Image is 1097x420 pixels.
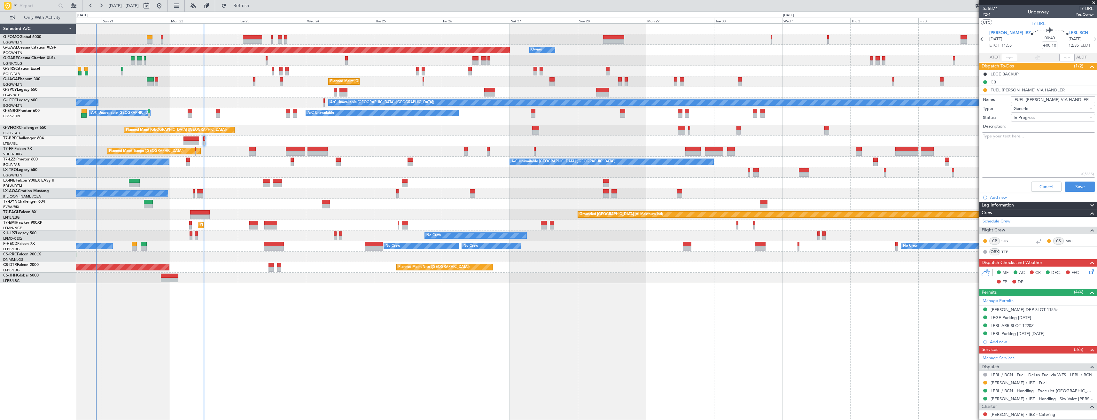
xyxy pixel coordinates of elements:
[1081,171,1094,177] div: (0/255)
[1002,279,1007,285] span: FP
[307,108,334,118] div: A/C Unavailable
[3,179,16,183] span: LX-INB
[3,56,18,60] span: G-GARE
[511,157,615,167] div: A/C Unavailable [GEOGRAPHIC_DATA] ([GEOGRAPHIC_DATA])
[3,109,40,113] a: G-ENRGPraetor 600
[991,71,1019,77] div: LEGE BACKUP
[3,231,16,235] span: 9H-LPZ
[200,220,261,230] div: Planned Maint [GEOGRAPHIC_DATA]
[1014,115,1035,121] span: In Progress
[1031,20,1046,27] span: T7-BRE
[3,109,18,113] span: G-ENRG
[782,18,850,23] div: Wed 1
[982,346,998,354] span: Services
[91,108,172,118] div: A/C Unavailable [GEOGRAPHIC_DATA] (Stansted)
[3,61,22,66] a: EGNR/CEG
[3,189,49,193] a: LX-AOACitation Mustang
[982,289,997,296] span: Permits
[1028,9,1049,15] div: Underway
[983,97,1011,103] label: Name:
[3,152,22,157] a: VHHH/HKG
[385,241,400,251] div: No Crew
[3,189,18,193] span: LX-AOA
[991,323,1034,328] div: LEBL ARR SLOT 1220Z
[903,241,918,251] div: No Crew
[990,54,1000,61] span: ATOT
[7,12,69,23] button: Only With Activity
[983,355,1015,362] a: Manage Services
[398,262,470,272] div: Planned Maint Nice ([GEOGRAPHIC_DATA])
[3,88,17,92] span: G-SPCY
[1031,182,1062,192] button: Cancel
[1069,43,1079,49] span: 12:35
[109,146,183,156] div: Planned Maint Tianjin ([GEOGRAPHIC_DATA])
[3,268,20,273] a: LFPB/LBG
[3,46,18,50] span: G-GAAL
[981,19,992,25] button: UTC
[1074,346,1083,353] span: (3/5)
[3,274,39,277] a: CS-JHHGlobal 6000
[783,13,794,18] div: [DATE]
[989,36,1002,43] span: [DATE]
[989,237,1000,245] div: CP
[991,315,1031,320] div: LEGE Parking [DATE]
[3,126,46,130] a: G-VNORChallenger 650
[1069,30,1088,36] span: LEBL BCN
[1002,270,1008,276] span: MF
[3,126,19,130] span: G-VNOR
[3,131,20,136] a: EGLF/FAB
[982,259,1042,267] span: Dispatch Checks and Weather
[1074,63,1083,69] span: (1/2)
[1076,5,1094,12] span: T7-BRE
[3,82,22,87] a: EGGW/LTN
[3,226,22,230] a: LFMN/NCE
[3,141,18,146] a: LTBA/ISL
[1001,249,1016,255] a: TFE
[983,115,1011,121] label: Status:
[3,114,20,119] a: EGSS/STN
[1019,270,1025,276] span: AC
[3,242,35,246] a: F-HECDFalcon 7X
[3,158,16,161] span: T7-LZZI
[3,221,42,225] a: T7-EMIHawker 900XP
[218,1,257,11] button: Refresh
[982,363,999,371] span: Dispatch
[228,4,255,8] span: Refresh
[3,236,22,241] a: LFMD/CEQ
[1074,289,1083,295] span: (4/4)
[374,18,442,23] div: Thu 25
[991,79,996,85] div: CB
[850,18,918,23] div: Thu 2
[3,278,20,283] a: LFPB/LBG
[918,18,986,23] div: Fri 3
[646,18,714,23] div: Mon 29
[3,46,56,50] a: G-GAALCessna Citation XLS+
[982,63,1014,70] span: Dispatch To-Dos
[3,200,45,204] a: T7-DYNChallenger 604
[3,242,17,246] span: F-HECD
[3,183,22,188] a: EDLW/DTM
[3,158,38,161] a: T7-LZZIPraetor 600
[3,98,17,102] span: G-LEGC
[983,298,1014,304] a: Manage Permits
[3,98,37,102] a: G-LEGCLegacy 600
[17,15,67,20] span: Only With Activity
[989,43,1000,49] span: ETOT
[77,13,88,18] div: [DATE]
[3,136,16,140] span: T7-BRE
[983,5,998,12] span: 536874
[426,231,441,240] div: No Crew
[238,18,306,23] div: Tue 23
[3,40,22,45] a: EGGW/LTN
[330,98,434,107] div: A/C Unavailable [GEOGRAPHIC_DATA] ([GEOGRAPHIC_DATA])
[3,221,16,225] span: T7-EMI
[3,263,39,267] a: CS-DTRFalcon 2000
[982,209,992,217] span: Crew
[982,403,997,410] span: Charter
[983,106,1011,112] label: Type:
[3,56,56,60] a: G-GARECessna Citation XLS+
[3,173,22,178] a: EGGW/LTN
[1035,270,1041,276] span: CR
[983,218,1010,225] a: Schedule Crew
[1065,238,1080,244] a: MVL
